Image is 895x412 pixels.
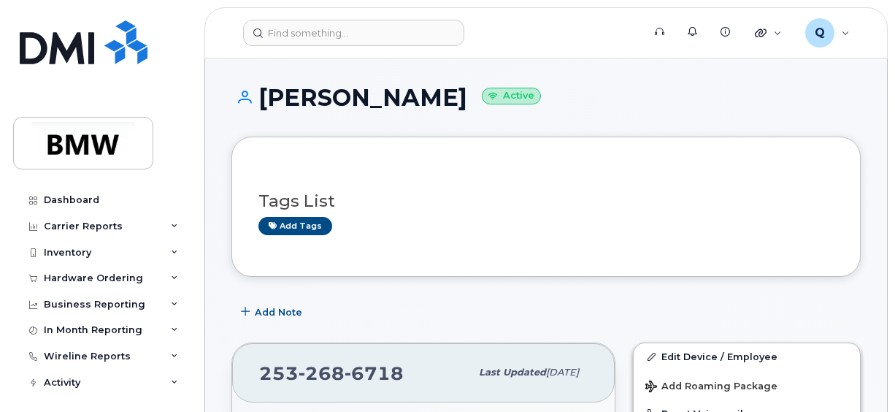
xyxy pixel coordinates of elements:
h1: [PERSON_NAME] [231,85,861,110]
span: Add Note [255,305,302,319]
button: Add Note [231,299,315,325]
small: Active [482,88,541,104]
span: [DATE] [546,367,579,378]
span: 253 [259,362,404,384]
a: Edit Device / Employee [634,343,860,370]
span: 6718 [345,362,404,384]
span: Add Roaming Package [645,381,777,394]
button: Add Roaming Package [634,370,860,400]
h3: Tags List [258,192,834,210]
iframe: Messenger Launcher [831,348,884,401]
span: Last updated [479,367,546,378]
a: Add tags [258,217,332,235]
span: 268 [299,362,345,384]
